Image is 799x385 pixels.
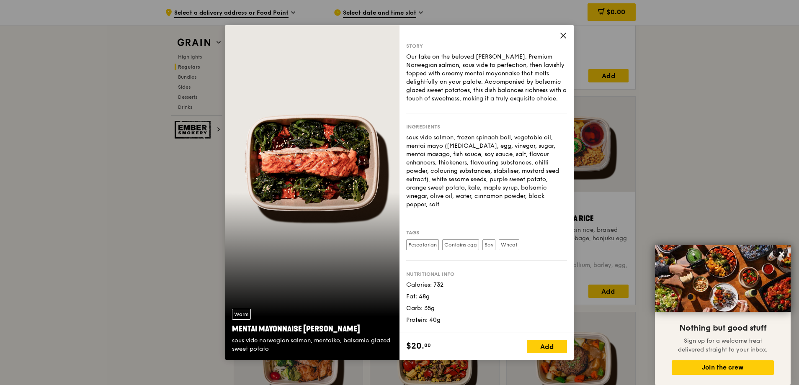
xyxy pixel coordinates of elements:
label: Wheat [499,239,519,250]
div: Mentai Mayonnaise [PERSON_NAME] [232,323,393,335]
label: Pescatarian [406,239,439,250]
div: Protein: 40g [406,316,567,324]
span: Sign up for a welcome treat delivered straight to your inbox. [678,337,768,353]
div: Warm [232,309,251,320]
span: 00 [424,342,431,349]
div: sous vide salmon, frozen spinach ball, vegetable oil, mentai mayo ([MEDICAL_DATA], egg, vinegar, ... [406,133,567,209]
div: Nutritional info [406,271,567,277]
span: $20. [406,340,424,352]
div: Tags [406,229,567,236]
button: Close [775,247,789,261]
div: sous vide norwegian salmon, mentaiko, balsamic glazed sweet potato [232,336,393,353]
label: Contains egg [442,239,479,250]
div: Carb: 35g [406,304,567,313]
button: Join the crew [672,360,774,375]
label: Soy [482,239,495,250]
div: Calories: 732 [406,281,567,289]
div: Fat: 48g [406,293,567,301]
span: Nothing but good stuff [679,323,766,333]
div: Add [527,340,567,353]
div: Our take on the beloved [PERSON_NAME]. Premium Norwegian salmon, sous vide to perfection, then la... [406,53,567,103]
img: DSC07876-Edit02-Large.jpeg [655,245,791,312]
div: Ingredients [406,123,567,130]
div: Story [406,43,567,49]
